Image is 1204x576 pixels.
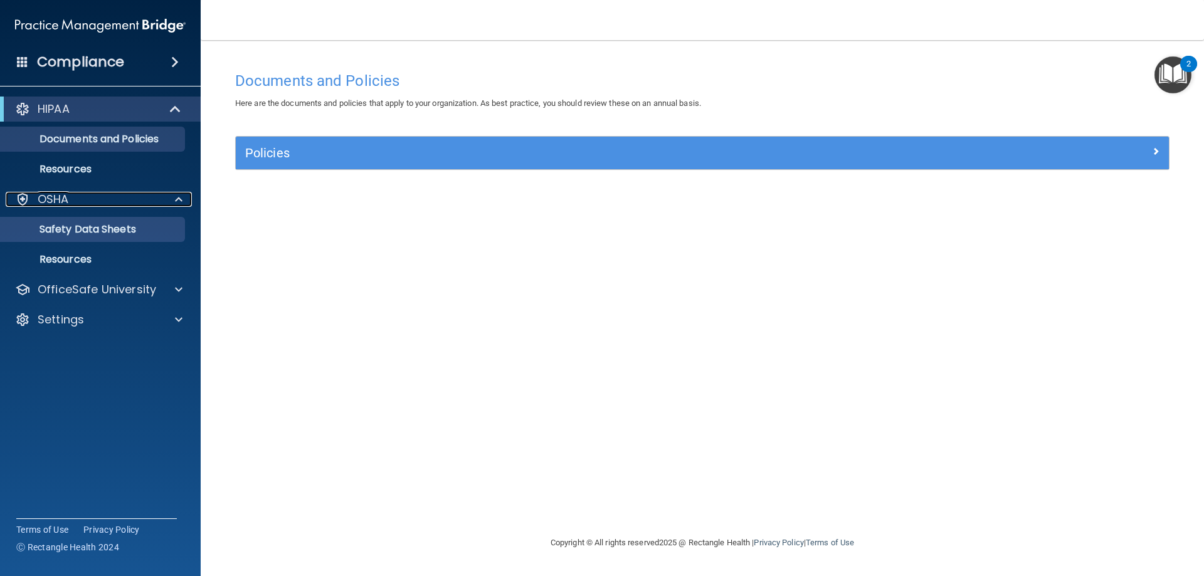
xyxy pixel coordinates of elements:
[15,192,182,207] a: OSHA
[8,163,179,175] p: Resources
[16,541,119,553] span: Ⓒ Rectangle Health 2024
[987,487,1189,537] iframe: Drift Widget Chat Controller
[37,53,124,71] h4: Compliance
[1154,56,1191,93] button: Open Resource Center, 2 new notifications
[38,102,70,117] p: HIPAA
[806,538,854,547] a: Terms of Use
[15,102,182,117] a: HIPAA
[235,73,1170,89] h4: Documents and Policies
[1186,64,1191,80] div: 2
[8,223,179,236] p: Safety Data Sheets
[245,143,1159,163] a: Policies
[754,538,803,547] a: Privacy Policy
[15,312,182,327] a: Settings
[38,192,69,207] p: OSHA
[38,312,84,327] p: Settings
[235,98,701,108] span: Here are the documents and policies that apply to your organization. As best practice, you should...
[473,523,931,563] div: Copyright © All rights reserved 2025 @ Rectangle Health | |
[38,282,156,297] p: OfficeSafe University
[8,133,179,145] p: Documents and Policies
[16,523,68,536] a: Terms of Use
[83,523,140,536] a: Privacy Policy
[15,282,182,297] a: OfficeSafe University
[15,13,186,38] img: PMB logo
[8,253,179,266] p: Resources
[245,146,926,160] h5: Policies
